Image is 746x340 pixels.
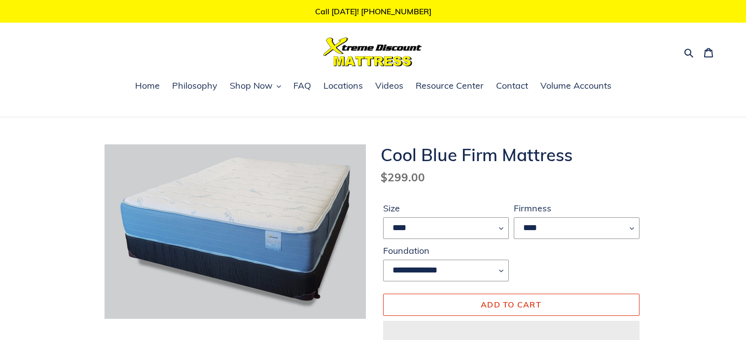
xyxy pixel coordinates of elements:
a: Home [130,79,165,94]
span: Videos [375,80,403,92]
label: Firmness [514,202,639,215]
a: Contact [491,79,533,94]
a: Locations [319,79,368,94]
a: FAQ [288,79,316,94]
h1: Cool Blue Firm Mattress [381,144,642,165]
span: FAQ [293,80,311,92]
img: Xtreme Discount Mattress [323,37,422,67]
button: Shop Now [225,79,286,94]
span: Add to cart [481,300,541,309]
span: Shop Now [230,80,273,92]
label: Size [383,202,509,215]
button: Add to cart [383,294,639,315]
span: $299.00 [381,170,425,184]
img: cool blue firm mattress [105,144,366,318]
a: Videos [370,79,408,94]
label: Foundation [383,244,509,257]
span: Contact [496,80,528,92]
span: Home [135,80,160,92]
span: Volume Accounts [540,80,611,92]
a: Philosophy [167,79,222,94]
span: Locations [323,80,363,92]
span: Resource Center [416,80,484,92]
a: Volume Accounts [535,79,616,94]
span: Philosophy [172,80,217,92]
a: Resource Center [411,79,489,94]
